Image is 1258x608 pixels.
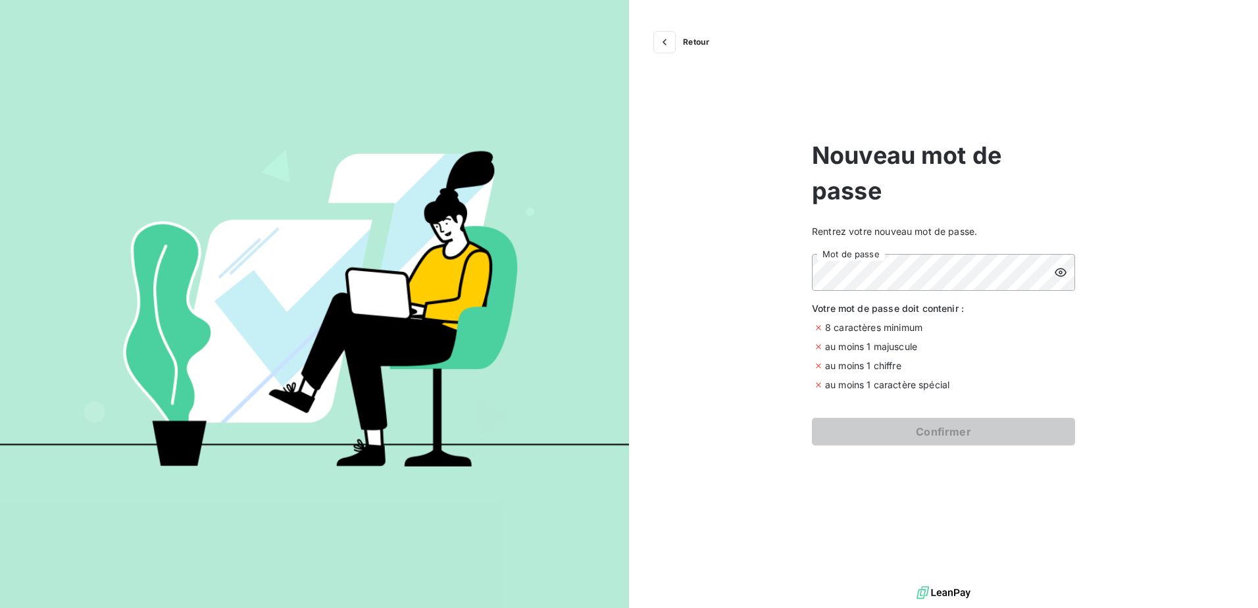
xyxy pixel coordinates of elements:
span: Rentrez votre nouveau mot de passe. [812,224,1075,238]
button: Retour [650,32,720,53]
img: logo [917,583,970,603]
span: au moins 1 chiffre [825,359,901,372]
span: Votre mot de passe doit contenir : [812,301,1075,315]
button: Confirmer [812,418,1075,445]
span: 8 caractères minimum [825,320,922,334]
span: Nouveau mot de passe [812,138,1075,209]
span: au moins 1 majuscule [825,340,917,353]
span: Retour [683,38,709,46]
span: au moins 1 caractère spécial [825,378,949,392]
